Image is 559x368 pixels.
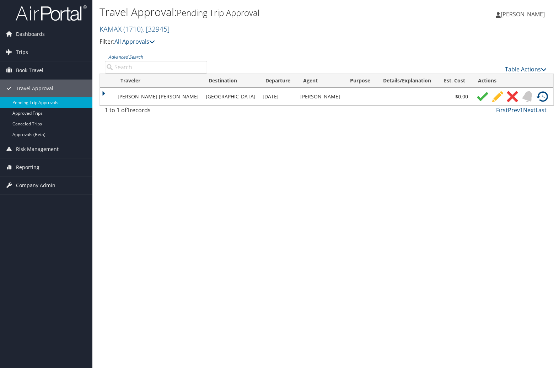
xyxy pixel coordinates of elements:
[344,74,377,88] th: Purpose
[16,43,28,61] span: Trips
[475,91,490,102] a: Approve
[522,91,533,102] img: ta-remind-inactive.png
[505,91,520,102] a: Cancel
[100,5,401,20] h1: Travel Approval:
[202,88,259,105] td: [GEOGRAPHIC_DATA]
[16,61,43,79] span: Book Travel
[108,54,143,60] a: Advanced Search
[297,74,344,88] th: Agent
[16,80,53,97] span: Travel Approval
[477,91,488,102] img: ta-approve.png
[16,25,45,43] span: Dashboards
[100,24,170,34] a: KAMAX
[501,10,545,18] span: [PERSON_NAME]
[508,106,520,114] a: Prev
[127,106,130,114] span: 1
[123,24,143,34] span: ( 1710 )
[259,88,297,105] td: [DATE]
[520,91,535,102] a: Remind
[16,158,39,176] span: Reporting
[535,91,550,102] a: View History
[202,74,259,88] th: Destination: activate to sort column ascending
[16,177,55,194] span: Company Admin
[496,106,508,114] a: First
[297,88,344,105] td: [PERSON_NAME]
[490,91,505,102] a: Modify
[105,61,207,74] input: Advanced Search
[523,106,536,114] a: Next
[177,7,259,18] small: Pending Trip Approval
[114,88,202,105] td: [PERSON_NAME] [PERSON_NAME]
[507,91,518,102] img: ta-cancel.png
[437,88,472,105] td: $0.00
[377,74,437,88] th: Details/Explanation
[472,74,553,88] th: Actions
[100,37,401,47] p: Filter:
[536,106,547,114] a: Last
[143,24,170,34] span: , [ 32945 ]
[16,5,87,21] img: airportal-logo.png
[505,65,547,73] a: Table Actions
[259,74,297,88] th: Departure: activate to sort column ascending
[114,38,155,45] a: All Approvals
[114,74,202,88] th: Traveler: activate to sort column ascending
[520,106,523,114] a: 1
[496,4,552,25] a: [PERSON_NAME]
[537,91,548,102] img: ta-history.png
[437,74,472,88] th: Est. Cost: activate to sort column ascending
[16,140,59,158] span: Risk Management
[105,106,207,118] div: 1 to 1 of records
[492,91,503,102] img: ta-modify.png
